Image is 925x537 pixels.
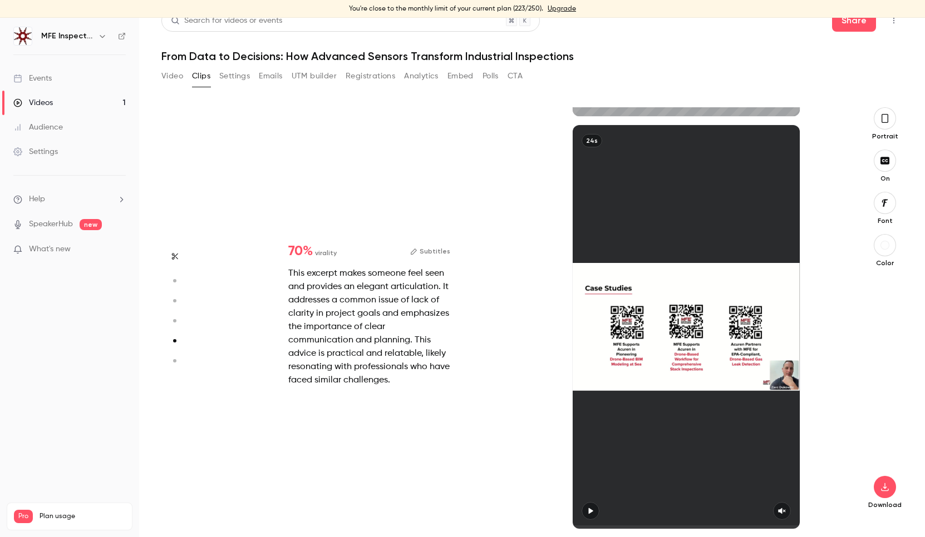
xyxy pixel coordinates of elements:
[13,73,52,84] div: Events
[29,218,73,230] a: SpeakerHub
[13,97,53,108] div: Videos
[112,245,126,255] iframe: Noticeable Trigger
[13,193,126,205] li: help-dropdown-opener
[29,243,71,255] span: What's new
[29,193,45,205] span: Help
[14,27,32,45] img: MFE Inspection Solutions
[14,510,33,523] span: Pro
[41,31,94,42] h6: MFE Inspection Solutions
[13,122,63,133] div: Audience
[80,219,102,230] span: new
[13,146,58,157] div: Settings
[40,512,125,521] span: Plan usage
